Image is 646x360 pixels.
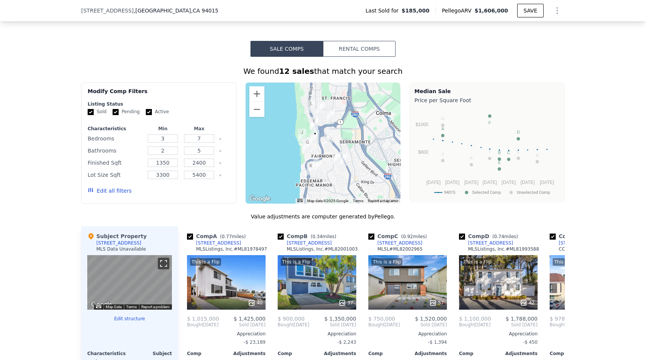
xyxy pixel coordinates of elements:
text: [DATE] [445,180,460,185]
div: 443 Andover Dr [340,153,348,166]
button: Map Data [106,304,122,310]
text: E [498,160,501,165]
div: Comp D [459,232,521,240]
div: Bathrooms [88,145,143,156]
span: Bought [550,322,566,328]
div: 226 Sunshine Dr [324,133,332,146]
text: I [489,150,490,154]
label: Pending [113,109,140,115]
div: Max [182,126,216,132]
div: Appreciation [459,331,538,337]
div: [STREET_ADDRESS][PERSON_NAME] [559,240,637,246]
span: $ 750,000 [368,316,395,322]
span: 0.34 [312,234,323,239]
div: Median Sale [414,87,560,95]
span: $ 1,100,000 [459,316,491,322]
text: F [488,120,491,125]
div: Appreciation [368,331,447,337]
div: Modify Comp Filters [88,87,230,101]
span: Sold [DATE] [309,322,356,328]
span: , CA 94015 [191,8,218,14]
text: Selected Comp [472,190,501,195]
a: [STREET_ADDRESS] [459,240,513,246]
span: 0.74 [494,234,504,239]
div: Appreciation [187,331,266,337]
div: [STREET_ADDRESS] [468,240,513,246]
button: Zoom in [249,86,264,101]
img: Google [89,300,114,310]
button: Toggle fullscreen view [158,258,169,269]
span: $1,606,000 [474,8,508,14]
div: [DATE] [187,322,219,328]
text: $1000 [416,122,428,127]
div: Listing Status [88,101,230,107]
a: [STREET_ADDRESS] [368,240,422,246]
div: Adjustments [317,351,356,357]
text: $800 [418,150,428,155]
span: $ 1,520,000 [415,316,447,322]
div: MLSListings, Inc. # ML82001003 [287,246,358,252]
span: -$ 450 [523,340,538,345]
div: Value adjustments are computer generated by Pellego . [81,213,565,220]
span: Bought [459,322,475,328]
div: MLSL # ML82002965 [377,246,423,252]
div: Appreciation [278,331,356,337]
div: Comp E [550,232,611,240]
span: $ 1,788,000 [505,316,538,322]
button: Sale Comps [250,41,323,57]
div: 910 Skyline Dr [310,118,318,131]
div: MLSListings, Inc. # ML81993588 [468,246,539,252]
text: L [517,149,519,154]
text: Unselected Comp [517,190,550,195]
div: 57 [429,299,444,307]
div: Comp [187,351,226,357]
span: Bought [368,322,385,328]
button: Clear [219,162,222,165]
div: 667 Saint Francis Blvd [327,109,335,122]
span: Last Sold for [366,7,402,14]
text: [DATE] [521,180,535,185]
text: C [507,150,510,155]
div: 214 Clifton Rd [307,162,315,175]
a: [STREET_ADDRESS] [187,240,241,246]
div: 37 [338,299,353,307]
div: 896 Skyline Dr [310,117,318,129]
a: Open this area in Google Maps (opens a new window) [247,194,272,204]
text: B [498,150,501,155]
div: Comp [459,351,498,357]
span: $ 1,425,000 [233,316,266,322]
span: ( miles) [398,234,430,239]
div: Lot Size Sqft [88,170,143,180]
div: Characteristics [88,126,143,132]
span: Sold [DATE] [400,322,447,328]
div: Min [146,126,179,132]
div: MLS Data Unavailable [96,246,146,252]
button: Clear [219,150,222,153]
input: Sold [88,109,94,115]
a: Report a problem [141,305,170,309]
button: Clear [219,137,222,140]
button: Edit all filters [88,187,131,195]
div: Comp B [278,232,339,240]
div: 382 Northaven Dr [317,102,325,115]
img: Google [247,194,272,204]
span: $185,000 [402,7,430,14]
text: [DATE] [502,180,516,185]
span: Sold [DATE] [491,322,538,328]
span: $ 1,015,000 [187,316,219,322]
div: [STREET_ADDRESS] [96,240,141,246]
div: Price per Square Foot [414,95,560,106]
div: Bedrooms [88,133,143,144]
input: Pending [113,109,119,115]
div: This is a Flip [371,258,402,266]
button: Show Options [550,3,565,18]
text: A [441,126,444,131]
svg: A chart. [414,106,560,200]
div: [STREET_ADDRESS] [287,240,332,246]
div: 42 [520,299,535,307]
div: We found that match your search [81,66,565,76]
div: [DATE] [550,322,581,328]
text: G [441,116,445,121]
div: 10 Belcrest Ave [311,130,319,143]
